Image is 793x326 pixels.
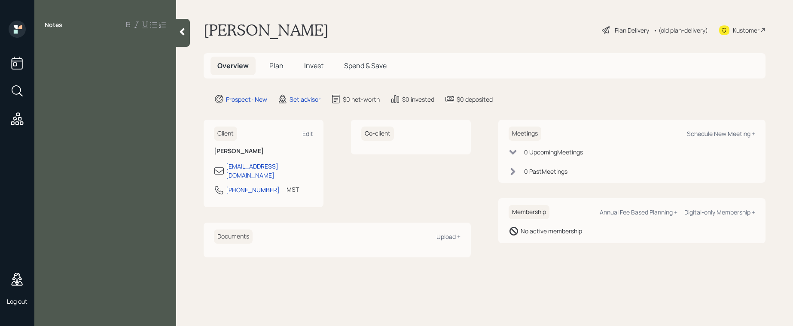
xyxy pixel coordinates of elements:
h6: Co-client [361,127,394,141]
h6: Client [214,127,237,141]
div: Annual Fee Based Planning + [600,208,677,216]
div: Prospect · New [226,95,267,104]
h6: Meetings [509,127,541,141]
div: Kustomer [733,26,759,35]
div: MST [287,185,299,194]
h6: Documents [214,229,253,244]
h6: [PERSON_NAME] [214,148,313,155]
span: Plan [269,61,284,70]
div: Set advisor [290,95,320,104]
div: $0 invested [402,95,434,104]
div: No active membership [521,226,582,235]
span: Spend & Save [344,61,387,70]
div: Schedule New Meeting + [687,130,755,138]
label: Notes [45,21,62,29]
div: Plan Delivery [615,26,649,35]
div: [PHONE_NUMBER] [226,185,280,194]
div: Upload + [436,232,461,241]
div: [EMAIL_ADDRESS][DOMAIN_NAME] [226,162,313,180]
span: Invest [304,61,323,70]
div: Digital-only Membership + [684,208,755,216]
div: $0 deposited [457,95,493,104]
div: Log out [7,297,27,305]
div: 0 Past Meeting s [524,167,567,176]
h1: [PERSON_NAME] [204,21,329,39]
span: Overview [217,61,249,70]
div: • (old plan-delivery) [653,26,708,35]
div: 0 Upcoming Meeting s [524,148,583,157]
div: Edit [302,130,313,138]
div: $0 net-worth [343,95,380,104]
h6: Membership [509,205,549,219]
